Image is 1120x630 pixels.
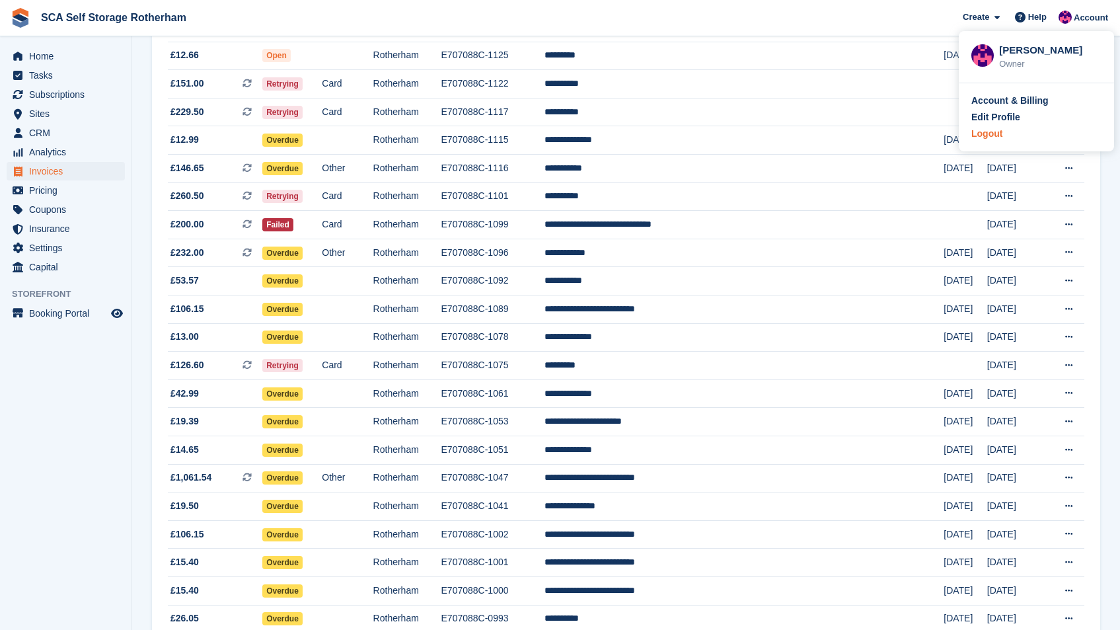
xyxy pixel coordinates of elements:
td: Rotherham [373,576,441,605]
span: £19.50 [170,499,199,513]
a: menu [7,104,125,123]
td: [DATE] [987,379,1043,408]
a: menu [7,162,125,180]
td: Rotherham [373,352,441,380]
span: Overdue [262,528,303,541]
a: menu [7,239,125,257]
span: £12.99 [170,133,199,147]
td: [DATE] [987,492,1043,521]
span: Subscriptions [29,85,108,104]
td: [DATE] [944,464,987,492]
span: Overdue [262,444,303,457]
td: [DATE] [987,155,1043,183]
td: [DATE] [987,239,1043,267]
td: Other [322,239,373,267]
td: [DATE] [987,182,1043,211]
td: [DATE] [944,408,987,436]
td: [DATE] [944,126,987,155]
td: Other [322,155,373,183]
td: Rotherham [373,492,441,521]
td: [DATE] [944,42,987,70]
span: Overdue [262,303,303,316]
td: [DATE] [987,549,1043,577]
td: [DATE] [987,211,1043,239]
span: Overdue [262,556,303,569]
a: menu [7,200,125,219]
span: Booking Portal [29,304,108,323]
td: Rotherham [373,408,441,436]
td: [DATE] [944,520,987,549]
span: £106.15 [170,528,204,541]
span: £229.50 [170,105,204,119]
td: E707088C-1099 [441,211,545,239]
td: E707088C-1047 [441,464,545,492]
span: Insurance [29,219,108,238]
td: [DATE] [944,239,987,267]
span: Account [1074,11,1108,24]
a: menu [7,85,125,104]
span: Create [963,11,989,24]
div: [PERSON_NAME] [999,43,1101,55]
span: £14.65 [170,443,199,457]
span: Retrying [262,190,303,203]
td: Rotherham [373,182,441,211]
span: Overdue [262,471,303,485]
a: Edit Profile [971,110,1101,124]
span: £126.60 [170,358,204,372]
td: Rotherham [373,379,441,408]
img: stora-icon-8386f47178a22dfd0bd8f6a31ec36ba5ce8667c1dd55bd0f319d3a0aa187defe.svg [11,8,30,28]
td: E707088C-1002 [441,520,545,549]
td: Rotherham [373,436,441,465]
td: E707088C-1051 [441,436,545,465]
span: £26.05 [170,611,199,625]
td: Rotherham [373,98,441,126]
span: Analytics [29,143,108,161]
td: Card [322,70,373,98]
a: Account & Billing [971,94,1101,108]
span: Settings [29,239,108,257]
td: E707088C-1041 [441,492,545,521]
span: £12.66 [170,48,199,62]
span: Retrying [262,77,303,91]
td: [DATE] [944,576,987,605]
span: Retrying [262,359,303,372]
span: Retrying [262,106,303,119]
td: Rotherham [373,464,441,492]
td: [DATE] [944,436,987,465]
td: Rotherham [373,323,441,352]
td: E707088C-1117 [441,98,545,126]
span: Overdue [262,500,303,513]
td: E707088C-1061 [441,379,545,408]
td: Rotherham [373,239,441,267]
td: Rotherham [373,42,441,70]
td: [DATE] [944,267,987,295]
td: [DATE] [944,379,987,408]
td: Rotherham [373,126,441,155]
span: £200.00 [170,217,204,231]
div: Account & Billing [971,94,1049,108]
span: Overdue [262,612,303,625]
td: Rotherham [373,520,441,549]
td: [DATE] [944,155,987,183]
span: Overdue [262,415,303,428]
div: Edit Profile [971,110,1020,124]
span: Sites [29,104,108,123]
span: Overdue [262,162,303,175]
span: Overdue [262,331,303,344]
span: Overdue [262,134,303,147]
td: E707088C-1115 [441,126,545,155]
td: Card [322,98,373,126]
td: [DATE] [987,576,1043,605]
span: £19.39 [170,414,199,428]
span: Overdue [262,584,303,598]
td: E707088C-1116 [441,155,545,183]
td: E707088C-1101 [441,182,545,211]
a: menu [7,304,125,323]
a: menu [7,258,125,276]
td: Rotherham [373,549,441,577]
td: Rotherham [373,155,441,183]
td: Card [322,211,373,239]
td: E707088C-1096 [441,239,545,267]
img: Sam Chapman [971,44,994,67]
td: E707088C-1089 [441,295,545,324]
